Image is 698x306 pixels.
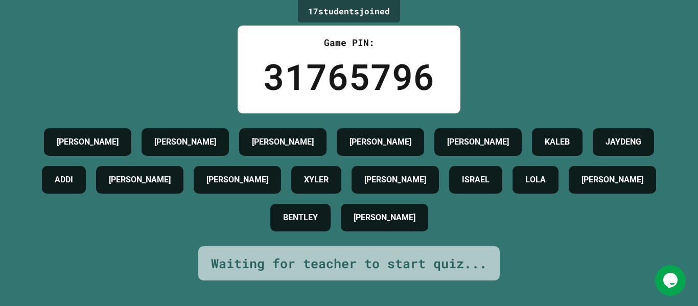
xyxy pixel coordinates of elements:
h4: [PERSON_NAME] [57,136,119,148]
h4: ISRAEL [462,174,490,186]
h4: [PERSON_NAME] [354,211,415,224]
h4: [PERSON_NAME] [154,136,216,148]
h4: KALEB [545,136,570,148]
h4: [PERSON_NAME] [447,136,509,148]
h4: XYLER [304,174,329,186]
iframe: chat widget [655,265,688,296]
div: Waiting for teacher to start quiz... [211,254,487,273]
h4: [PERSON_NAME] [364,174,426,186]
h4: [PERSON_NAME] [350,136,411,148]
div: 31765796 [263,50,435,103]
div: Game PIN: [263,36,435,50]
h4: [PERSON_NAME] [581,174,643,186]
h4: LOLA [525,174,546,186]
h4: [PERSON_NAME] [109,174,171,186]
h4: BENTLEY [283,211,318,224]
h4: [PERSON_NAME] [252,136,314,148]
h4: [PERSON_NAME] [206,174,268,186]
h4: ADDI [55,174,73,186]
h4: JAYDENG [606,136,641,148]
